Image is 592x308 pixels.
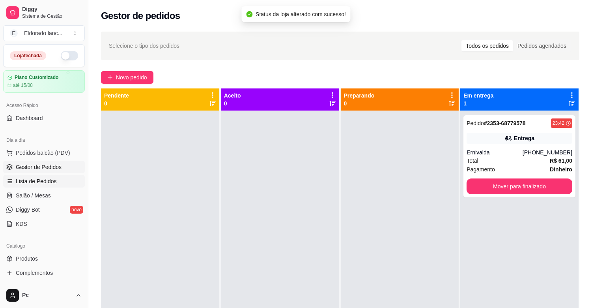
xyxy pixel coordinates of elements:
span: Selecione o tipo dos pedidos [109,41,179,50]
span: Novo pedido [116,73,147,82]
div: Todos os pedidos [461,40,513,51]
article: até 15/08 [13,82,33,88]
span: Pc [22,292,72,299]
span: KDS [16,220,27,228]
span: Complementos [16,269,53,277]
span: Salão / Mesas [16,192,51,199]
p: Pendente [104,92,129,100]
a: Complementos [3,267,85,279]
span: Lista de Pedidos [16,177,57,185]
strong: # 2353-68779578 [484,120,526,126]
div: Entrega [514,134,534,142]
div: Eldorado lanc ... [24,29,62,37]
span: plus [107,75,113,80]
a: Gestor de Pedidos [3,161,85,173]
div: [PHONE_NUMBER] [523,148,572,156]
button: Select a team [3,25,85,41]
p: 1 [463,100,493,107]
span: Status da loja alterado com sucesso! [256,11,346,17]
span: Dashboard [16,114,43,122]
strong: R$ 61,00 [550,158,572,164]
a: DiggySistema de Gestão [3,3,85,22]
span: Produtos [16,255,38,263]
div: Loja fechada [10,51,46,60]
a: Lista de Pedidos [3,175,85,188]
span: Pedido [467,120,484,126]
span: Pedidos balcão (PDV) [16,149,70,157]
article: Plano Customizado [15,75,58,81]
button: Pc [3,286,85,305]
button: Alterar Status [61,51,78,60]
a: Produtos [3,252,85,265]
a: Salão / Mesas [3,189,85,202]
div: 23:42 [553,120,564,126]
p: 0 [104,100,129,107]
p: Aceito [224,92,241,100]
div: Acesso Rápido [3,99,85,112]
span: Diggy [22,6,82,13]
a: Plano Customizadoaté 15/08 [3,70,85,93]
div: Ernivalda [467,148,523,156]
button: Pedidos balcão (PDV) [3,146,85,159]
span: Sistema de Gestão [22,13,82,19]
button: Novo pedido [101,71,153,84]
a: Dashboard [3,112,85,124]
span: Diggy Bot [16,206,40,214]
div: Catálogo [3,240,85,252]
p: Em entrega [463,92,493,100]
div: Pedidos agendados [513,40,571,51]
span: Total [467,156,478,165]
button: Mover para finalizado [467,178,572,194]
span: E [10,29,18,37]
p: 0 [344,100,375,107]
strong: Dinheiro [550,166,572,173]
span: Gestor de Pedidos [16,163,62,171]
span: Pagamento [467,165,495,174]
div: Dia a dia [3,134,85,146]
p: 0 [224,100,241,107]
p: Preparando [344,92,375,100]
span: check-circle [246,11,252,17]
a: KDS [3,218,85,230]
h2: Gestor de pedidos [101,9,180,22]
a: Diggy Botnovo [3,203,85,216]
